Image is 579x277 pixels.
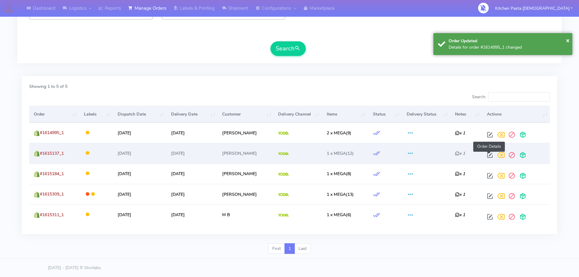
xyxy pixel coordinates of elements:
label: Showing 1 to 5 of 5 [29,83,67,90]
th: Delivery Channel: activate to sort column ascending [274,106,322,122]
th: Status: activate to sort column ascending [368,106,402,122]
th: Actions: activate to sort column ascending [482,106,550,122]
th: Delivery Status: activate to sort column ascending [402,106,450,122]
td: [DATE] [167,184,218,204]
td: [DATE] [167,143,218,163]
label: Search: [472,92,550,102]
i: x 1 [455,130,465,136]
span: #1615184_1 [40,171,64,177]
div: Details for order #1614995_1 changed [449,44,568,50]
th: Customer: activate to sort column ascending [218,106,274,122]
span: (12) [327,151,354,156]
th: Items: activate to sort column ascending [322,106,368,122]
i: x 1 [455,192,465,197]
span: (8) [327,171,351,177]
th: Delivery Date: activate to sort column ascending [167,106,218,122]
span: 2 x MEGA [327,130,346,136]
td: [PERSON_NAME] [218,143,274,163]
td: [PERSON_NAME] [218,184,274,204]
img: Yodel [278,193,289,196]
i: x 1 [455,171,465,177]
span: 1 x MEGA [327,212,346,218]
th: Order: activate to sort column ascending [29,106,79,122]
i: x 1 [455,212,465,218]
button: Kitchen Pasta [DEMOGRAPHIC_DATA] [491,2,577,15]
td: [PERSON_NAME] [218,164,274,184]
span: 1 x MEGA [327,192,346,197]
td: M B [218,204,274,225]
img: shopify.png [34,151,40,157]
input: Search: [488,92,550,102]
span: × [566,36,570,44]
td: [DATE] [113,164,167,184]
span: #1614995_1 [40,130,64,136]
div: Order Updated [449,38,568,44]
td: [DATE] [167,123,218,143]
span: #1615311_1 [40,212,64,218]
button: Search [271,41,306,56]
span: (13) [327,192,354,197]
span: (6) [327,212,351,218]
img: Yodel [278,132,289,135]
img: shopify.png [34,192,40,198]
td: [DATE] [113,184,167,204]
span: #1615137_1 [40,151,64,156]
img: shopify.png [34,171,40,177]
td: [DATE] [167,204,218,225]
button: Close [566,36,570,45]
th: Notes: activate to sort column ascending [450,106,482,122]
img: shopify.png [34,212,40,218]
th: Dispatch Date: activate to sort column ascending [113,106,167,122]
span: 1 x MEGA [327,171,346,177]
td: [DATE] [113,143,167,163]
img: shopify.png [34,130,40,136]
img: Yodel [278,214,289,217]
i: x 1 [455,151,465,156]
th: Labels: activate to sort column ascending [79,106,113,122]
img: Yodel [278,173,289,176]
img: Yodel [278,152,289,155]
td: [PERSON_NAME] [218,123,274,143]
td: [DATE] [113,204,167,225]
a: 1 [284,243,295,254]
td: [DATE] [113,123,167,143]
span: 1 x MEGA [327,151,346,156]
span: (9) [327,130,351,136]
span: #1615309_1 [40,191,64,197]
td: [DATE] [167,164,218,184]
